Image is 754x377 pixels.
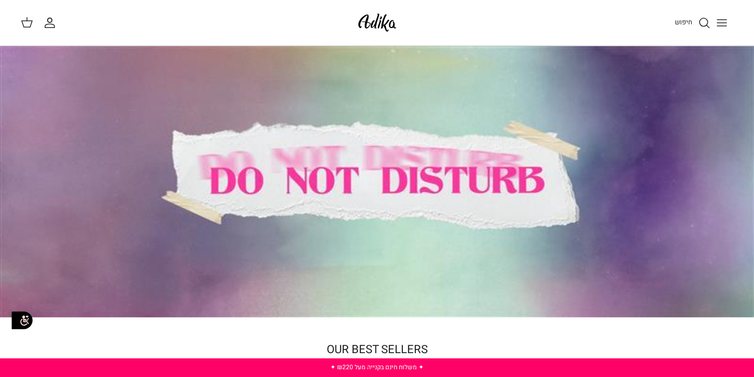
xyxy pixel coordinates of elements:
[330,362,424,372] a: ✦ משלוח חינם בקנייה מעל ₪220 ✦
[327,342,428,358] a: OUR BEST SELLERS
[44,17,60,29] a: החשבון שלי
[8,306,36,334] img: accessibility_icon02.svg
[675,17,692,27] span: חיפוש
[675,17,710,29] a: חיפוש
[355,10,399,35] img: Adika IL
[710,11,733,34] button: Toggle menu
